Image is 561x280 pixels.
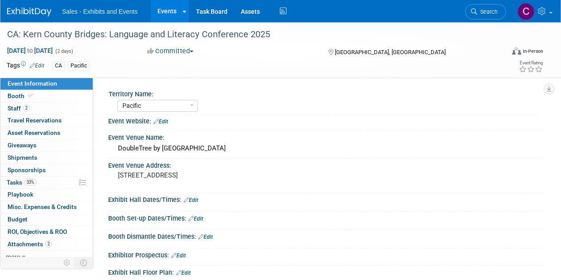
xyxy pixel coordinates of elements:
[59,257,75,268] td: Personalize Event Tab Strip
[0,189,93,201] a: Playbook
[8,203,77,210] span: Misc. Expenses & Credits
[24,179,36,185] span: 33%
[108,266,543,277] div: Exhibit Hall Floor Plan:
[0,127,93,139] a: Asset Reservations
[0,238,93,250] a: Attachments2
[144,47,197,56] button: Committed
[0,164,93,176] a: Sponsorships
[477,8,498,15] span: Search
[8,129,60,136] span: Asset Reservations
[8,117,62,124] span: Travel Reservations
[55,48,73,54] span: (2 days)
[109,87,539,99] div: Territory Name:
[4,27,498,43] div: CA: Kern County Bridges: Language and Literacy Conference 2025
[198,234,213,240] a: Edit
[45,241,52,247] span: 2
[8,105,30,112] span: Staff
[465,46,543,59] div: Event Format
[518,3,534,20] img: Christine Lurz
[8,191,33,198] span: Playbook
[0,152,93,164] a: Shipments
[0,201,93,213] a: Misc. Expenses & Credits
[0,177,93,189] a: Tasks33%
[108,193,543,205] div: Exhibit Hall Dates/Times:
[68,61,90,71] div: Pacific
[0,78,93,90] a: Event Information
[7,47,53,55] span: [DATE] [DATE]
[52,61,65,71] div: CA
[28,93,33,98] i: Booth reservation complete
[30,63,44,69] a: Edit
[153,118,168,125] a: Edit
[118,171,280,179] pre: [STREET_ADDRESS]
[0,213,93,225] a: Budget
[0,226,93,238] a: ROI, Objectives & ROO
[522,48,543,55] div: In-Person
[512,47,521,55] img: Format-Inperson.png
[108,230,543,241] div: Booth Dismantle Dates/Times:
[108,114,543,126] div: Event Website:
[7,179,36,186] span: Tasks
[188,216,203,222] a: Edit
[7,8,51,16] img: ExhibitDay
[0,251,93,263] a: more
[26,47,34,54] span: to
[0,139,93,151] a: Giveaways
[8,228,67,235] span: ROI, Objectives & ROO
[8,142,36,149] span: Giveaways
[108,248,543,260] div: Exhibitor Prospectus:
[0,114,93,126] a: Travel Reservations
[7,61,44,71] td: Tags
[184,197,198,203] a: Edit
[6,253,20,260] span: more
[465,4,506,20] a: Search
[8,80,57,87] span: Event Information
[62,8,137,15] span: Sales - Exhibits and Events
[335,49,446,55] span: [GEOGRAPHIC_DATA], [GEOGRAPHIC_DATA]
[0,90,93,102] a: Booth
[8,166,46,174] span: Sponsorships
[176,270,191,276] a: Edit
[108,212,543,223] div: Booth Set-up Dates/Times:
[75,257,93,268] td: Toggle Event Tabs
[23,105,30,111] span: 2
[108,159,543,170] div: Event Venue Address:
[8,216,27,223] span: Budget
[8,241,52,248] span: Attachments
[0,103,93,114] a: Staff2
[8,92,35,99] span: Booth
[108,131,543,142] div: Event Venue Name:
[115,142,537,155] div: DoubleTree by [GEOGRAPHIC_DATA]
[519,61,543,65] div: Event Rating
[171,252,186,259] a: Edit
[8,154,37,161] span: Shipments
